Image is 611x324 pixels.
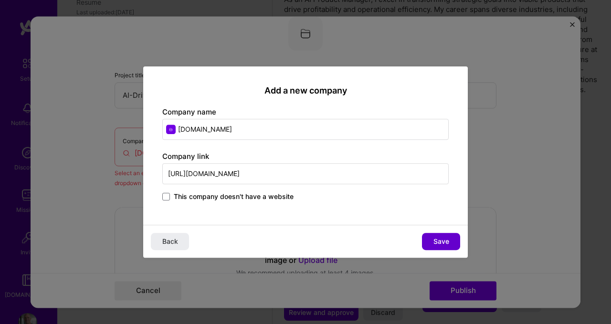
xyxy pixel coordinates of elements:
button: Save [422,233,460,250]
input: Enter name [162,119,449,140]
input: Enter link [162,163,449,184]
label: Company name [162,107,216,116]
label: Company link [162,152,209,161]
span: This company doesn't have a website [174,192,294,201]
span: Back [162,237,178,246]
button: Back [151,233,189,250]
h2: Add a new company [162,85,449,96]
span: Save [433,237,449,246]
